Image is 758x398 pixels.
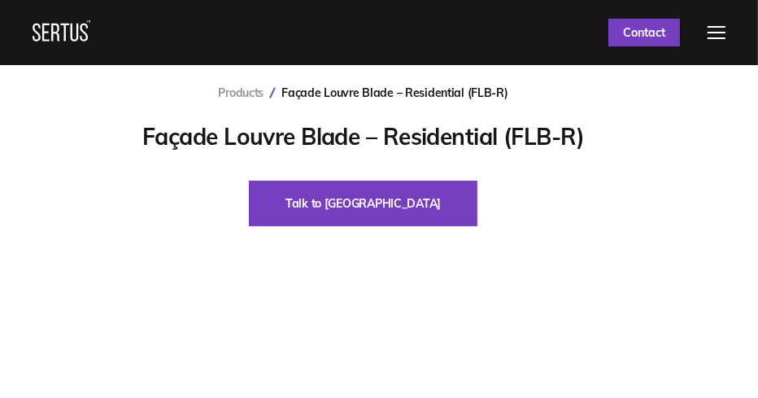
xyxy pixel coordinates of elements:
[608,19,680,46] a: Contact
[249,181,477,226] button: Talk to [GEOGRAPHIC_DATA]
[142,116,584,157] h1: Façade Louvre Blade – Residential (FLB-R)
[465,209,758,398] iframe: Chat Widget
[218,85,264,100] a: Products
